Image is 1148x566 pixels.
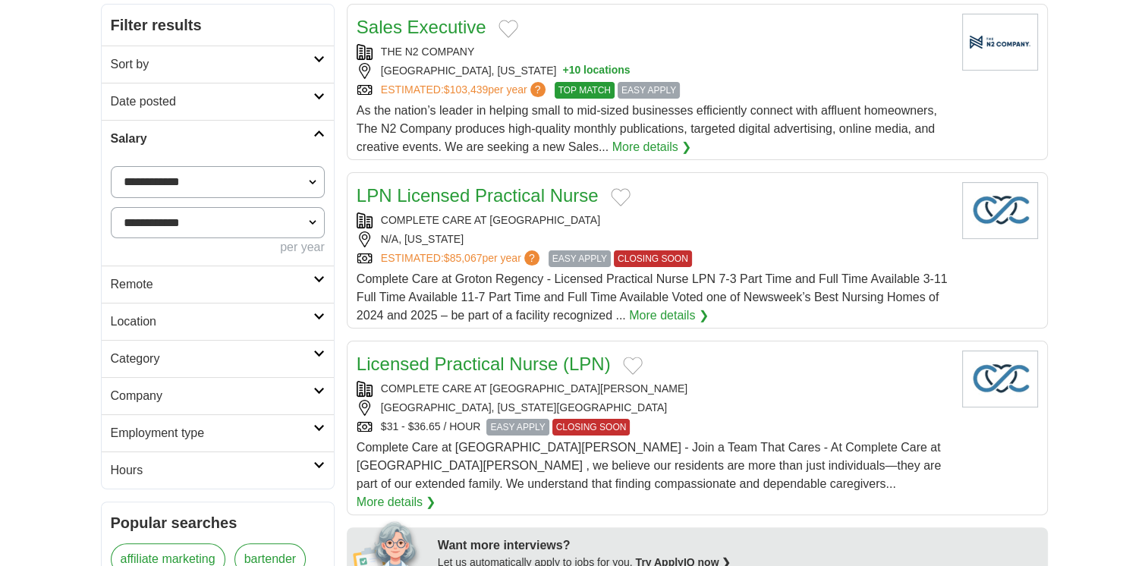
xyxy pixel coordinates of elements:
[552,419,631,436] span: CLOSING SOON
[549,250,611,267] span: EASY APPLY
[357,381,950,397] div: COMPLETE CARE AT [GEOGRAPHIC_DATA][PERSON_NAME]
[111,511,325,534] h2: Popular searches
[111,350,313,368] h2: Category
[962,182,1038,239] img: Company logo
[357,231,950,247] div: N/A, [US_STATE]
[111,130,313,148] h2: Salary
[357,354,611,374] a: Licensed Practical Nurse (LPN)
[562,63,568,79] span: +
[102,266,334,303] a: Remote
[357,17,486,37] a: Sales Executive
[111,275,313,294] h2: Remote
[438,536,1039,555] div: Want more interviews?
[623,357,643,375] button: Add to favorite jobs
[381,82,549,99] a: ESTIMATED:$103,439per year?
[381,250,543,267] a: ESTIMATED:$85,067per year?
[111,238,325,256] div: per year
[357,44,950,60] div: THE N2 COMPANY
[102,83,334,120] a: Date posted
[499,20,518,38] button: Add to favorite jobs
[562,63,630,79] button: +10 locations
[357,212,950,228] div: COMPLETE CARE AT [GEOGRAPHIC_DATA]
[102,5,334,46] h2: Filter results
[444,83,488,96] span: $103,439
[357,400,950,416] div: [GEOGRAPHIC_DATA], [US_STATE][GEOGRAPHIC_DATA]
[357,493,436,511] a: More details ❯
[629,307,709,325] a: More details ❯
[486,419,549,436] span: EASY APPLY
[611,188,631,206] button: Add to favorite jobs
[555,82,615,99] span: TOP MATCH
[357,272,948,322] span: Complete Care at Groton Regency - Licensed Practical Nurse LPN 7-3 Part Time and Full Time Availa...
[524,250,539,266] span: ?
[102,303,334,340] a: Location
[444,252,483,264] span: $85,067
[618,82,680,99] span: EASY APPLY
[111,93,313,111] h2: Date posted
[111,424,313,442] h2: Employment type
[357,419,950,436] div: $31 - $36.65 / HOUR
[102,414,334,451] a: Employment type
[111,313,313,331] h2: Location
[357,185,599,206] a: LPN Licensed Practical Nurse
[357,104,937,153] span: As the nation’s leader in helping small to mid-sized businesses efficiently connect with affluent...
[111,461,313,480] h2: Hours
[102,120,334,157] a: Salary
[962,14,1038,71] img: Company logo
[102,340,334,377] a: Category
[530,82,546,97] span: ?
[962,351,1038,407] img: Company logo
[102,377,334,414] a: Company
[357,441,941,490] span: Complete Care at [GEOGRAPHIC_DATA][PERSON_NAME] - Join a Team That Cares - At Complete Care at [G...
[612,138,692,156] a: More details ❯
[102,46,334,83] a: Sort by
[111,55,313,74] h2: Sort by
[111,387,313,405] h2: Company
[357,63,950,79] div: [GEOGRAPHIC_DATA], [US_STATE]
[614,250,692,267] span: CLOSING SOON
[102,451,334,489] a: Hours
